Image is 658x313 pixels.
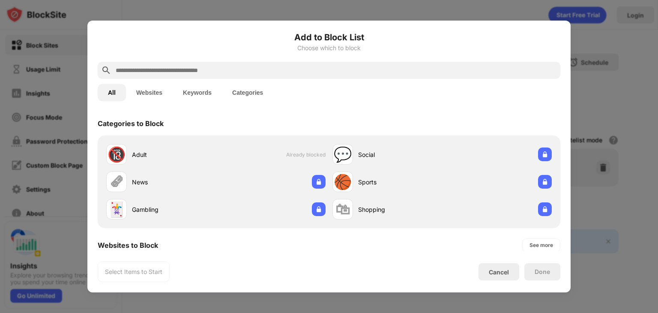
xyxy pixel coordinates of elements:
button: Websites [126,84,173,101]
div: See more [529,241,553,250]
button: Categories [222,84,273,101]
div: 🛍 [335,201,350,218]
div: 🗞 [109,173,124,191]
div: 🃏 [108,201,126,218]
div: Done [535,268,550,275]
div: Choose which to block [98,45,560,51]
div: Shopping [358,205,442,214]
img: search.svg [101,65,111,75]
div: Categories to Block [98,119,164,128]
div: Gambling [132,205,216,214]
button: Keywords [173,84,222,101]
div: Cancel [489,268,509,276]
div: Sports [358,178,442,187]
div: Websites to Block [98,241,158,250]
h6: Add to Block List [98,31,560,44]
div: Select Items to Start [105,268,162,276]
div: 🏀 [334,173,352,191]
button: All [98,84,126,101]
div: News [132,178,216,187]
div: Adult [132,150,216,159]
div: 💬 [334,146,352,163]
span: Already blocked [286,151,326,158]
div: Social [358,150,442,159]
div: 🔞 [108,146,126,163]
